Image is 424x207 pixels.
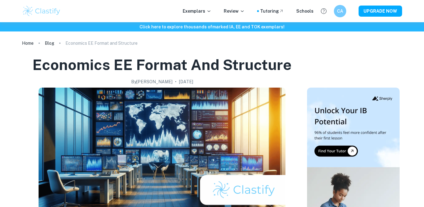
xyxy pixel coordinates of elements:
a: Schools [296,8,314,14]
img: Clastify logo [22,5,61,17]
h6: CA [337,8,344,14]
h1: Economics EE Format and Structure [32,55,292,75]
button: UPGRADE NOW [359,6,402,17]
a: Blog [45,39,54,48]
p: • [175,78,177,85]
button: CA [334,5,346,17]
h6: Click here to explore thousands of marked IA, EE and TOK exemplars ! [1,23,423,30]
p: Exemplars [183,8,211,14]
p: Economics EE Format and Structure [65,40,138,47]
h2: [DATE] [179,78,193,85]
button: Help and Feedback [318,6,329,16]
a: Tutoring [260,8,284,14]
a: Home [22,39,34,48]
p: Review [224,8,245,14]
h2: By [PERSON_NAME] [131,78,173,85]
